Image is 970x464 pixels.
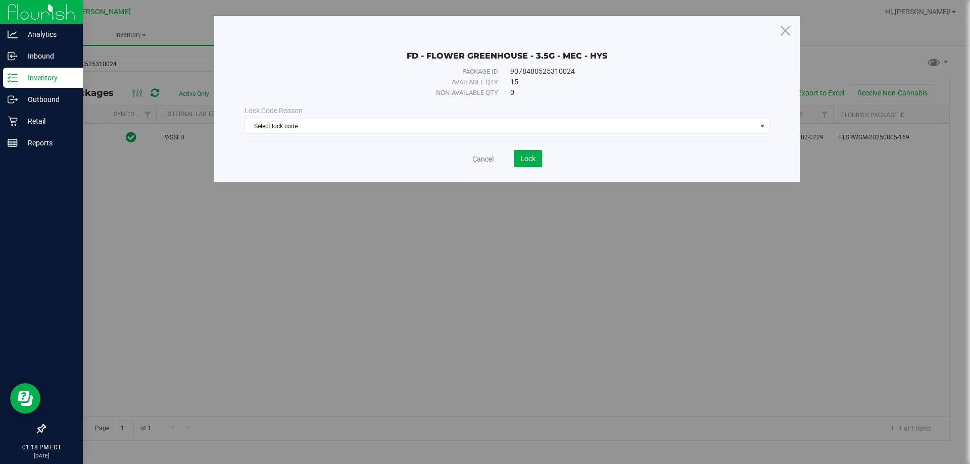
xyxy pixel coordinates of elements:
p: [DATE] [5,452,78,459]
span: Lock Code Reason [245,107,303,115]
div: 15 [510,77,747,87]
p: Reports [18,137,78,149]
div: Package ID [267,67,498,77]
span: select [756,119,769,133]
div: 9078480525310024 [510,66,747,77]
inline-svg: Reports [8,138,18,148]
div: FD - FLOWER GREENHOUSE - 3.5G - MEC - HYS [245,36,769,61]
span: Select lock code [245,119,756,133]
p: Inventory [18,72,78,84]
div: Non-available qty [267,88,498,98]
inline-svg: Inventory [8,73,18,83]
inline-svg: Analytics [8,29,18,39]
div: Available qty [267,77,498,87]
p: Retail [18,115,78,127]
a: Cancel [472,154,494,164]
inline-svg: Inbound [8,51,18,61]
inline-svg: Retail [8,116,18,126]
p: Outbound [18,93,78,106]
iframe: Resource center [10,383,40,414]
p: Inbound [18,50,78,62]
span: Lock [520,154,536,163]
div: 0 [510,87,747,98]
inline-svg: Outbound [8,94,18,105]
p: 01:18 PM EDT [5,443,78,452]
button: Lock [514,150,542,167]
p: Analytics [18,28,78,40]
